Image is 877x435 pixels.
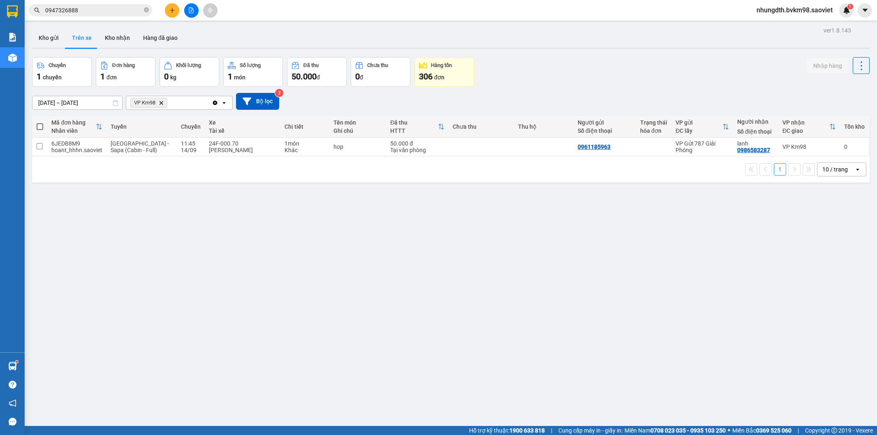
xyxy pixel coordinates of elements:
[51,127,96,134] div: Nhân viên
[824,26,851,35] div: ver 1.8.143
[209,140,277,147] div: 24F-000.70
[303,62,319,68] div: Đã thu
[386,116,449,138] th: Toggle SortBy
[275,89,283,97] sup: 3
[32,57,92,87] button: Chuyến1chuyến
[43,74,62,81] span: chuyến
[160,57,219,87] button: Khối lượng0kg
[676,127,722,134] div: ĐC lấy
[34,7,40,13] span: search
[8,53,17,62] img: warehouse-icon
[578,127,632,134] div: Số điện thoại
[844,123,865,130] div: Tồn kho
[112,62,135,68] div: Đơn hàng
[96,57,155,87] button: Đơn hàng1đơn
[737,140,774,147] div: lanh
[414,57,474,87] button: Hàng tồn306đơn
[181,147,201,153] div: 14/09
[558,426,622,435] span: Cung cấp máy in - giấy in:
[671,116,733,138] th: Toggle SortBy
[45,6,142,15] input: Tìm tên, số ĐT hoặc mã đơn
[209,119,277,126] div: Xe
[285,140,325,147] div: 1 món
[176,62,201,68] div: Khối lượng
[782,127,829,134] div: ĐC giao
[106,74,117,81] span: đơn
[854,166,861,173] svg: open
[111,123,172,130] div: Tuyến
[737,118,774,125] div: Người nhận
[849,4,852,9] span: 1
[333,127,382,134] div: Ghi chú
[169,99,170,107] input: Selected VP Km98.
[578,143,611,150] div: 0961185963
[469,426,545,435] span: Hỗ trợ kỹ thuật:
[240,62,261,68] div: Số lượng
[51,119,96,126] div: Mã đơn hàng
[774,163,786,176] button: 1
[32,96,122,109] input: Select a date range.
[728,429,730,432] span: ⚪️
[782,119,829,126] div: VP nhận
[236,93,279,110] button: Bộ lọc
[9,399,16,407] span: notification
[47,116,106,138] th: Toggle SortBy
[181,140,201,147] div: 11:45
[807,58,849,73] button: Nhập hàng
[858,3,872,18] button: caret-down
[737,128,774,135] div: Số điện thoại
[431,62,452,68] div: Hàng tồn
[367,62,388,68] div: Chưa thu
[287,57,347,87] button: Đã thu50.000đ
[390,127,438,134] div: HTTT
[822,165,848,174] div: 10 / trang
[676,119,722,126] div: VP gửi
[434,74,444,81] span: đơn
[111,140,169,153] span: [GEOGRAPHIC_DATA] - Sapa (Cabin - Full)
[737,147,770,153] div: 0986583287
[144,7,149,12] span: close-circle
[16,361,18,363] sup: 1
[234,74,245,81] span: món
[650,427,726,434] strong: 0708 023 035 - 0935 103 250
[37,72,41,81] span: 1
[676,140,729,153] div: VP Gửi 787 Giải Phóng
[640,127,667,134] div: hóa đơn
[390,119,438,126] div: Đã thu
[798,426,799,435] span: |
[292,72,317,81] span: 50.000
[209,147,277,153] div: [PERSON_NAME]
[49,62,66,68] div: Chuyến
[159,100,164,105] svg: Delete
[9,418,16,426] span: message
[756,427,791,434] strong: 0369 525 060
[355,72,360,81] span: 0
[212,99,218,106] svg: Clear all
[861,7,869,14] span: caret-down
[170,74,176,81] span: kg
[184,3,199,18] button: file-add
[333,143,382,150] div: hop
[164,72,169,81] span: 0
[317,74,320,81] span: đ
[8,33,17,42] img: solution-icon
[390,147,444,153] div: Tại văn phòng
[209,127,277,134] div: Tài xế
[165,3,179,18] button: plus
[831,428,837,433] span: copyright
[130,98,167,108] span: VP Km98, close by backspace
[144,7,149,14] span: close-circle
[578,119,632,126] div: Người gửi
[100,72,105,81] span: 1
[221,99,227,106] svg: open
[390,140,444,147] div: 50.000 đ
[8,362,17,370] img: warehouse-icon
[453,123,510,130] div: Chưa thu
[333,119,382,126] div: Tên món
[65,28,98,48] button: Trên xe
[419,72,433,81] span: 306
[844,143,865,150] div: 0
[732,426,791,435] span: Miền Bắc
[137,28,184,48] button: Hàng đã giao
[32,28,65,48] button: Kho gửi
